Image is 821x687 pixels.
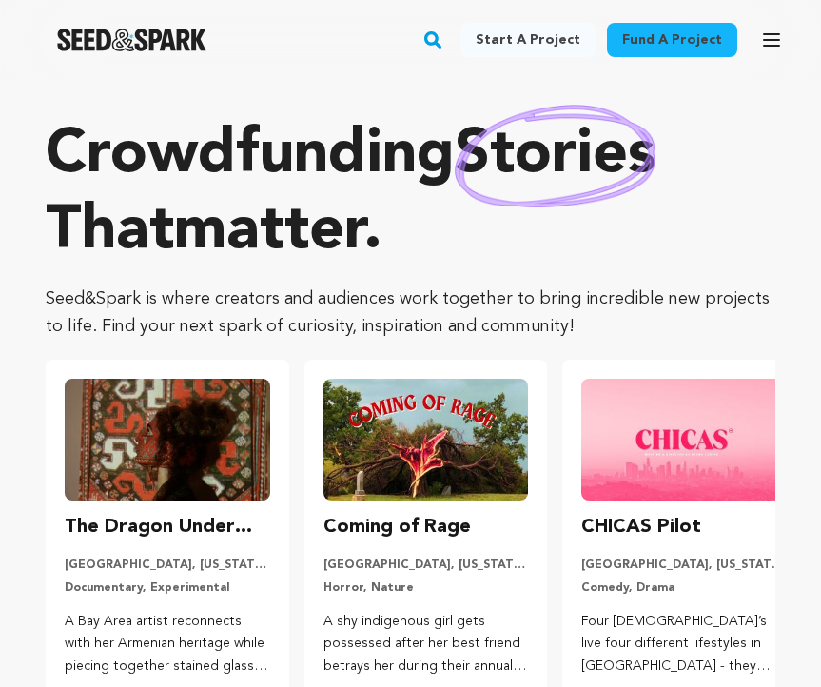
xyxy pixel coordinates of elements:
[65,558,270,573] p: [GEOGRAPHIC_DATA], [US_STATE] | Film Feature
[174,202,363,263] span: matter
[65,512,270,542] h3: The Dragon Under Our Feet
[607,23,737,57] a: Fund a project
[323,512,471,542] h3: Coming of Rage
[65,580,270,596] p: Documentary, Experimental
[323,580,529,596] p: Horror, Nature
[65,379,270,501] img: The Dragon Under Our Feet image
[581,512,701,542] h3: CHICAS Pilot
[460,23,596,57] a: Start a project
[323,558,529,573] p: [GEOGRAPHIC_DATA], [US_STATE] | Film Short
[46,285,775,341] p: Seed&Spark is where creators and audiences work together to bring incredible new projects to life...
[65,611,270,678] p: A Bay Area artist reconnects with her Armenian heritage while piecing together stained glass frag...
[581,611,787,678] p: Four [DEMOGRAPHIC_DATA]’s live four different lifestyles in [GEOGRAPHIC_DATA] - they must rely on...
[46,118,775,270] p: Crowdfunding that .
[581,558,787,573] p: [GEOGRAPHIC_DATA], [US_STATE] | Series
[455,105,655,208] img: hand sketched image
[581,580,787,596] p: Comedy, Drama
[323,379,529,501] img: Coming of Rage image
[323,611,529,678] p: A shy indigenous girl gets possessed after her best friend betrays her during their annual campin...
[581,379,787,501] img: CHICAS Pilot image
[57,29,206,51] a: Seed&Spark Homepage
[57,29,206,51] img: Seed&Spark Logo Dark Mode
